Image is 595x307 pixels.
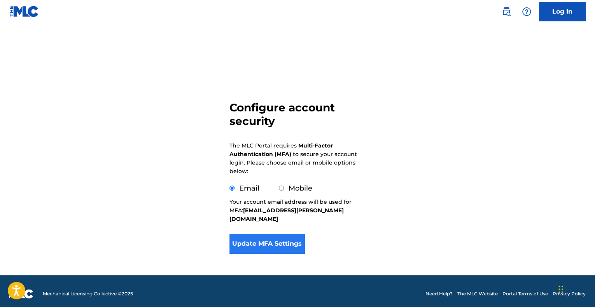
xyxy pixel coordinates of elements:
img: MLC Logo [9,6,39,17]
img: search [502,7,511,16]
label: Email [239,184,259,193]
a: The MLC Website [457,290,498,297]
h3: Configure account security [229,101,366,128]
iframe: Chat Widget [556,270,595,307]
div: Drag [558,278,563,301]
p: Your account email address will be used for MFA: [229,198,366,223]
p: The MLC Portal requires to secure your account login. Please choose email or mobile options below: [229,141,357,175]
a: Portal Terms of Use [502,290,548,297]
a: Log In [539,2,586,21]
a: Public Search [499,4,514,19]
img: help [522,7,531,16]
strong: [EMAIL_ADDRESS][PERSON_NAME][DOMAIN_NAME] [229,207,344,222]
label: Mobile [289,184,312,193]
button: Update MFA Settings [229,234,304,253]
div: Help [519,4,534,19]
a: Privacy Policy [553,290,586,297]
a: Need Help? [425,290,453,297]
span: Mechanical Licensing Collective © 2025 [43,290,133,297]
